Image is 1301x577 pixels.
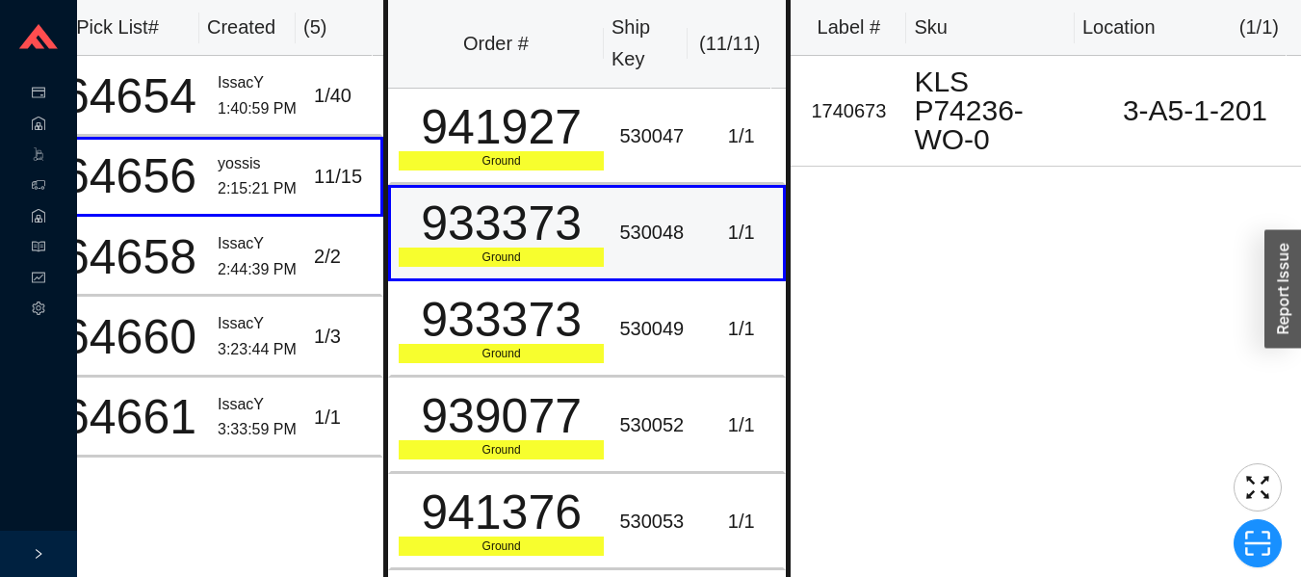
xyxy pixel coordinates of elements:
div: 1 / 1 [707,217,776,249]
div: 11 / 15 [314,161,373,193]
div: 530053 [619,506,690,538]
div: 64654 [57,72,202,120]
div: 1 / 1 [314,402,373,433]
div: 2:15:21 PM [218,176,299,202]
div: yossis [218,151,299,177]
div: 3:33:59 PM [218,417,299,443]
div: 64656 [57,152,202,200]
div: Ground [399,248,605,267]
div: 530047 [619,120,690,152]
div: 1740673 [798,95,898,127]
div: Location [1082,12,1156,43]
div: Ground [399,151,605,170]
div: 941927 [399,103,605,151]
div: ( 11 / 11 ) [695,28,764,60]
span: scan [1235,529,1281,558]
div: 64658 [57,233,202,281]
div: 530048 [619,217,690,249]
span: fullscreen [1235,473,1281,502]
button: scan [1234,519,1282,567]
div: IssacY [218,70,299,96]
div: ( 1 / 1 ) [1239,12,1279,43]
span: right [33,548,44,560]
div: 64660 [57,313,202,361]
div: 2:44:39 PM [218,257,299,283]
div: 1 / 1 [707,409,776,441]
div: Ground [399,440,605,459]
div: 530052 [619,409,690,441]
div: Ground [399,537,605,556]
div: IssacY [218,311,299,337]
div: 941376 [399,488,605,537]
div: 3-A5-1-201 [1097,96,1293,125]
div: 3:23:44 PM [218,337,299,363]
div: IssacY [218,231,299,257]
div: 1 / 3 [314,321,373,353]
div: 1 / 1 [707,506,776,538]
div: 1 / 1 [707,120,776,152]
div: 1 / 1 [707,313,776,345]
div: 2 / 2 [314,241,373,273]
div: 933373 [399,296,605,344]
div: ( 5 ) [303,12,365,43]
div: 939077 [399,392,605,440]
div: IssacY [218,392,299,418]
div: Ground [399,344,605,363]
span: fund [32,264,45,295]
span: setting [32,295,45,326]
span: credit-card [32,79,45,110]
button: fullscreen [1234,463,1282,511]
div: 1 / 40 [314,80,373,112]
div: 530049 [619,313,690,345]
span: read [32,233,45,264]
div: 64661 [57,393,202,441]
div: KLS P74236-WO-0 [914,67,1081,154]
div: 1:40:59 PM [218,96,299,122]
div: 933373 [399,199,605,248]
